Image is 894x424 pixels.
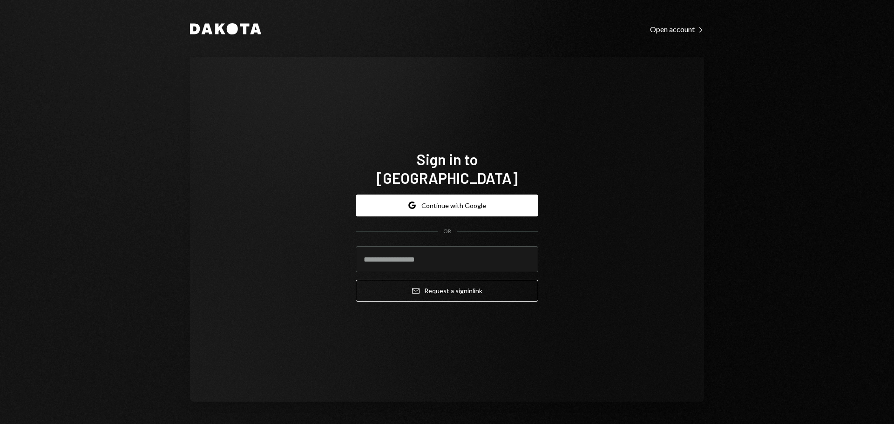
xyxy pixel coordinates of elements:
h1: Sign in to [GEOGRAPHIC_DATA] [356,150,538,187]
a: Open account [650,24,704,34]
div: OR [443,228,451,236]
button: Request a signinlink [356,280,538,302]
button: Continue with Google [356,195,538,216]
div: Open account [650,25,704,34]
